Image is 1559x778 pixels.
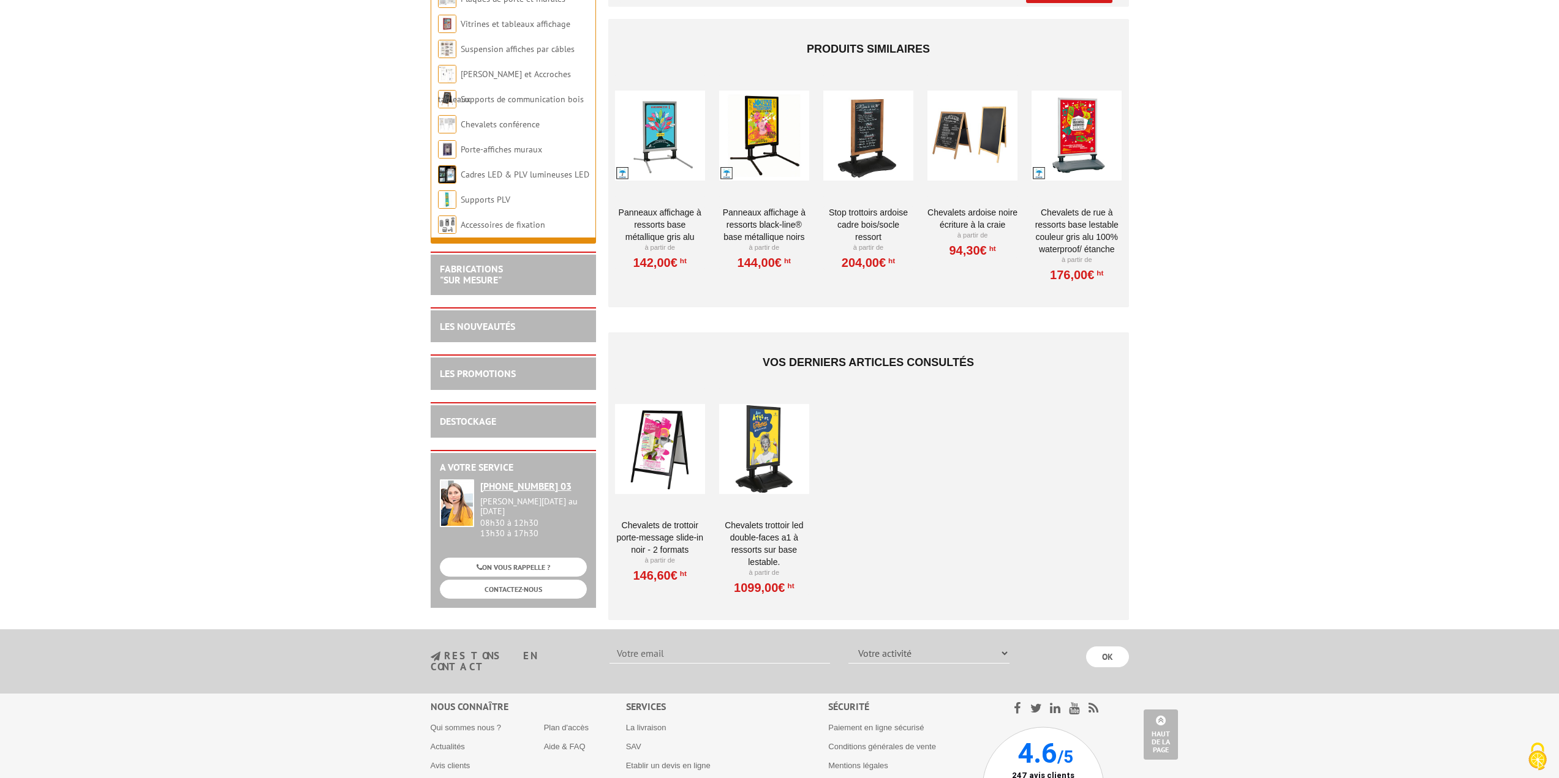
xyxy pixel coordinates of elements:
img: widget-service.jpg [440,479,474,527]
a: 204,00€HT [842,259,895,266]
a: Chevalets de trottoir porte-message Slide-in Noir - 2 formats [615,519,705,556]
a: Accessoires de fixation [461,219,545,230]
a: 142,00€HT [633,259,686,266]
h3: restons en contact [431,651,592,672]
h2: A votre service [440,462,587,473]
a: 1099,00€HT [734,584,795,591]
sup: HT [987,244,996,253]
sup: HT [1094,269,1103,277]
p: À partir de [927,231,1017,241]
sup: HT [785,582,794,590]
a: STOP TROTTOIRS ARDOISE CADRE BOIS/SOCLE RESSORT [823,206,913,243]
a: ON VOUS RAPPELLE ? [440,558,587,577]
img: Cimaises et Accroches tableaux [438,65,456,83]
img: Porte-affiches muraux [438,140,456,159]
a: Qui sommes nous ? [431,723,502,732]
a: Porte-affiches muraux [461,144,542,155]
img: Chevalets conférence [438,115,456,133]
a: 144,00€HT [738,259,791,266]
a: Cadres LED & PLV lumineuses LED [461,169,589,180]
a: Chevalets Ardoise Noire écriture à la craie [927,206,1017,231]
a: Plan d'accès [544,723,589,732]
span: Produits similaires [807,43,930,55]
img: Cookies (fenêtre modale) [1522,741,1553,772]
tcxspan: Call +33 (0)1 46 81 33 03 via 3CX [480,480,572,492]
a: Mentions légales [828,761,888,770]
p: À partir de [615,556,705,566]
a: Paiement en ligne sécurisé [828,723,924,732]
a: Panneaux affichage à ressorts base métallique Gris Alu [615,206,705,243]
a: DESTOCKAGE [440,415,496,427]
a: 176,00€HT [1050,271,1103,279]
button: Cookies (fenêtre modale) [1516,736,1559,778]
img: newsletter.jpg [431,651,440,662]
img: Supports PLV [438,190,456,209]
p: À partir de [719,568,809,578]
a: Chevalets Trottoir LED double-faces A1 à ressorts sur base lestable. [719,519,809,568]
a: Vitrines et tableaux affichage [461,18,570,29]
img: Accessoires de fixation [438,215,456,234]
sup: HT [782,256,791,265]
a: Supports PLV [461,194,510,205]
p: À partir de [823,243,913,253]
a: 146,60€HT [633,572,686,579]
a: Aide & FAQ [544,742,586,751]
sup: HT [678,256,687,265]
div: Sécurité [828,700,982,714]
img: Suspension affiches par câbles [438,40,456,58]
a: Chevalets de rue à ressorts base lestable couleur Gris Alu 100% waterproof/ étanche [1032,206,1122,255]
a: La livraison [626,723,666,732]
a: Supports de communication bois [461,94,584,105]
p: À partir de [1032,255,1122,265]
a: Etablir un devis en ligne [626,761,711,770]
a: Conditions générales de vente [828,742,936,751]
a: Chevalets conférence [461,119,540,130]
a: Suspension affiches par câbles [461,43,575,54]
a: Avis clients [431,761,470,770]
div: Services [626,700,829,714]
a: Haut de la page [1144,709,1178,760]
a: [PERSON_NAME] et Accroches tableaux [438,69,571,105]
img: Vitrines et tableaux affichage [438,15,456,33]
sup: HT [678,569,687,578]
p: À partir de [719,243,809,253]
a: SAV [626,742,641,751]
a: Panneaux affichage à ressorts Black-Line® base métallique Noirs [719,206,809,243]
a: 94,30€HT [949,247,995,254]
input: OK [1086,646,1129,667]
sup: HT [886,256,895,265]
div: [PERSON_NAME][DATE] au [DATE] [480,496,587,517]
a: LES PROMOTIONS [440,367,516,380]
a: Actualités [431,742,465,751]
input: Votre email [610,643,830,664]
a: FABRICATIONS"Sur Mesure" [440,263,503,286]
img: Cadres LED & PLV lumineuses LED [438,165,456,184]
p: À partir de [615,243,705,253]
span: Vos derniers articles consultés [763,356,974,368]
div: 08h30 à 12h30 13h30 à 17h30 [480,496,587,539]
a: CONTACTEZ-NOUS [440,580,587,599]
a: LES NOUVEAUTÉS [440,320,515,332]
div: Nous connaître [431,700,626,714]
